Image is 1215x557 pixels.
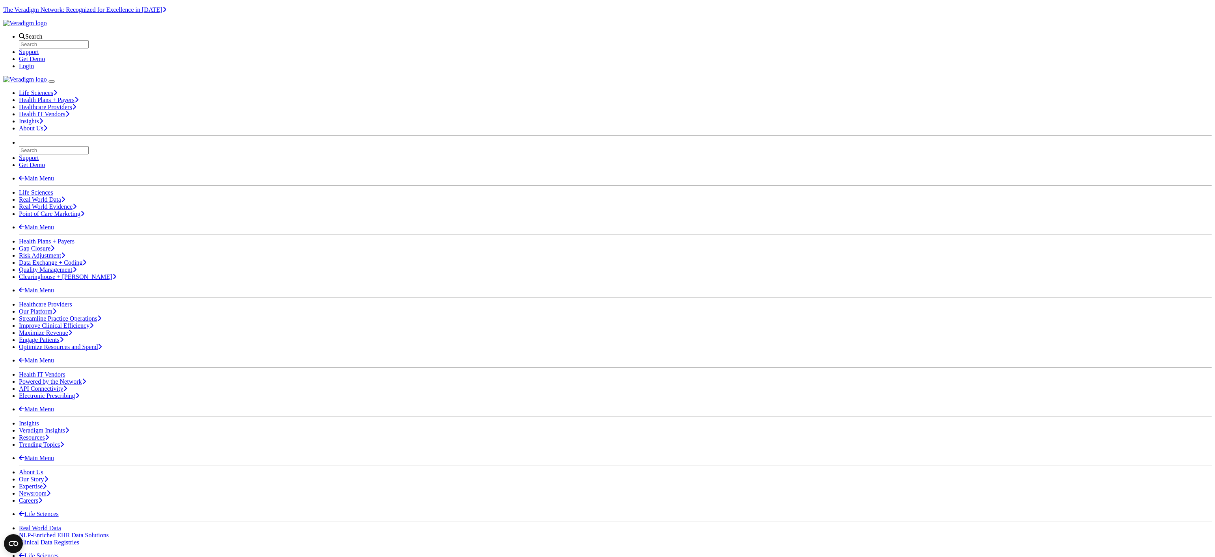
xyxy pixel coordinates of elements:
a: Health Plans + Payers [19,238,74,245]
a: Real World Evidence [19,203,76,210]
a: Trending Topics [19,441,64,448]
a: Newsroom [19,490,50,497]
a: Health Plans + Payers [19,97,78,103]
a: Electronic Prescribing [19,392,79,399]
a: Risk Adjustment [19,252,65,259]
button: Toggle Navigation Menu [48,80,55,83]
a: Engage Patients [19,336,63,343]
a: Our Story [19,476,48,483]
img: Veradigm logo [3,76,47,83]
a: About Us [19,125,47,132]
a: Streamline Practice Operations [19,315,101,322]
iframe: Drift Chat Widget [1064,508,1206,548]
img: Veradigm logo [3,20,47,27]
a: Main Menu [19,224,54,230]
a: Powered by the Network [19,378,86,385]
a: Life Sciences [19,511,59,517]
a: Veradigm logo [3,76,48,83]
a: Health IT Vendors [19,111,69,117]
a: Life Sciences [19,189,53,196]
a: Main Menu [19,357,54,364]
a: The Veradigm Network: Recognized for Excellence in [DATE]Learn More [3,6,166,13]
a: Expertise [19,483,47,490]
a: Resources [19,434,49,441]
a: NLP-Enriched EHR Data Solutions [19,532,109,538]
a: Gap Closure [19,245,54,252]
a: Get Demo [19,56,45,62]
input: Search [19,40,89,48]
section: Covid alert [3,6,1212,13]
a: Main Menu [19,287,54,293]
a: Main Menu [19,406,54,412]
a: Real World Data [19,196,65,203]
a: Veradigm Insights [19,427,69,434]
a: Insights [19,118,43,124]
a: Main Menu [19,175,54,182]
a: Clearinghouse + [PERSON_NAME] [19,273,116,280]
a: Optimize Resources and Spend [19,343,102,350]
a: Support [19,48,39,55]
a: Data Exchange + Coding [19,259,86,266]
input: Search [19,146,89,154]
a: Clinical Data Registries [19,539,79,546]
a: Main Menu [19,455,54,461]
a: Our Platform [19,308,56,315]
a: Healthcare Providers [19,104,76,110]
a: Careers [19,497,42,504]
a: Veradigm logo [3,20,47,26]
a: Quality Management [19,266,76,273]
a: Get Demo [19,162,45,168]
a: Insights [19,420,39,427]
a: Improve Clinical Efficiency [19,322,93,329]
a: Life Sciences [19,89,57,96]
a: Point of Care Marketing [19,210,84,217]
a: API Connectivity [19,385,67,392]
a: Login [19,63,34,69]
a: Health IT Vendors [19,371,65,378]
a: About Us [19,469,43,475]
span: Learn More [162,6,166,13]
a: Real World Data [19,525,61,531]
a: Healthcare Providers [19,301,72,308]
a: Maximize Revenue [19,329,72,336]
a: Support [19,154,39,161]
a: Search [19,33,43,40]
button: Open CMP widget [4,534,23,553]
